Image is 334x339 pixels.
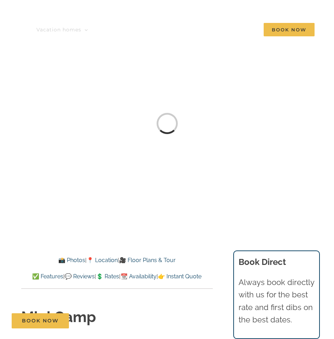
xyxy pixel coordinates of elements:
nav: Main Menu [36,23,323,37]
p: Always book directly with us for the best rate and first dibs on the best dates. [239,276,315,326]
a: 🎥 Floor Plans & Tour [119,257,176,264]
a: 💬 Reviews [65,273,95,280]
span: Book Now [264,23,315,36]
img: Branson Family Retreats Logo [11,5,130,21]
a: About [200,23,224,37]
span: About [200,27,217,32]
p: | | [21,256,213,265]
a: 📍 Location [87,257,118,264]
h1: Mini Camp [21,307,213,328]
a: ✅ Features [32,273,63,280]
a: Things to do [97,23,139,37]
a: Book Now [12,313,69,328]
a: 📆 Availability [121,273,157,280]
span: Contact [233,27,255,32]
span: Deals & More [148,27,184,32]
a: Vacation homes [36,23,88,37]
div: Loading... [152,109,182,138]
p: | | | | [21,272,213,281]
span: Book Now [22,318,59,324]
a: Deals & More [148,23,191,37]
a: 📸 Photos [58,257,85,264]
a: 👉 Instant Quote [158,273,201,280]
a: Contact [233,23,255,37]
span: Vacation homes [36,27,81,32]
b: Book Direct [239,257,286,267]
a: 💲 Rates [96,273,119,280]
span: Things to do [97,27,132,32]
